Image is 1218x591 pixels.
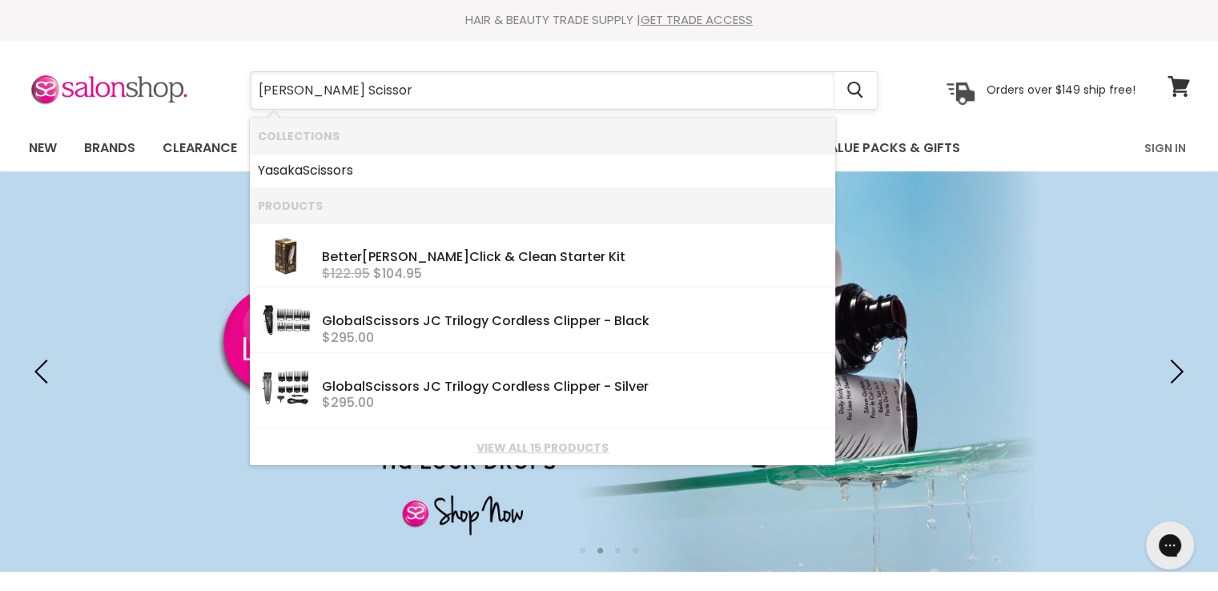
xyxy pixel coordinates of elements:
[258,295,314,345] img: ScreenShot2024-02-06at2.16.28pm_200x.png
[1135,131,1196,165] a: Sign In
[641,11,753,28] a: GET TRADE ACCESS
[17,125,1054,171] ul: Main menu
[9,12,1210,28] div: HAIR & BEAUTY TRADE SUPPLY |
[250,287,835,352] li: Products: Global Scissors JC Trilogy Cordless Clipper - Black
[258,441,827,454] a: View all 15 products
[615,548,621,553] li: Page dot 3
[250,429,835,465] li: View All
[250,154,835,187] li: Collections: Yasaka Scissors
[258,158,827,183] a: Yasakaissors
[597,548,603,553] li: Page dot 2
[322,393,374,412] span: $295.00
[987,82,1136,97] p: Orders over $149 ship free!
[1138,516,1202,575] iframe: Gorgias live chat messenger
[580,548,585,553] li: Page dot 1
[365,377,381,396] b: Sc
[303,161,318,179] b: Sc
[362,247,469,266] b: [PERSON_NAME]
[28,356,60,388] button: Previous
[258,231,314,280] img: better-barber-starting-kit-white_200x.png
[322,380,827,396] div: Global issors JC Trilogy Cordless Clipper - Silver
[322,264,370,283] s: $122.95
[151,131,249,165] a: Clearance
[322,328,374,347] span: $295.00
[322,250,827,267] div: Better Click & Clean Starter Kit
[1158,356,1190,388] button: Next
[834,72,877,109] button: Search
[808,131,972,165] a: Value Packs & Gifts
[9,125,1210,171] nav: Main
[373,264,422,283] span: $104.95
[72,131,147,165] a: Brands
[17,131,69,165] a: New
[250,223,835,287] li: Products: Better Barber Click & Clean Starter Kit
[250,71,878,110] form: Product
[258,361,314,422] img: ScreenShot2023-02-14at2.47.41pm_200x.png
[250,353,835,429] li: Products: Global Scissors JC Trilogy Cordless Clipper - Silver
[251,72,834,109] input: Search
[633,548,638,553] li: Page dot 4
[365,312,381,330] b: Sc
[322,314,827,331] div: Global issors JC Trilogy Cordless Clipper - Black
[250,118,835,154] li: Collections
[250,187,835,223] li: Products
